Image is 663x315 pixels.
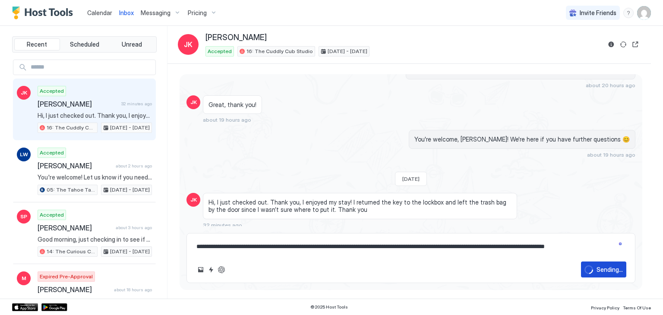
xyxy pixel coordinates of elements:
a: Host Tools Logo [12,6,77,19]
span: 32 minutes ago [203,222,242,228]
button: Reservation information [606,39,616,50]
div: Sending... [597,265,623,274]
div: loading [584,265,593,274]
div: tab-group [12,36,157,53]
span: Accepted [40,211,64,219]
span: Privacy Policy [591,305,619,310]
span: © 2025 Host Tools [310,304,348,310]
span: Scheduled [70,41,99,48]
span: Accepted [208,47,232,55]
button: ChatGPT Auto Reply [216,265,227,275]
span: [DATE] - [DATE] [328,47,367,55]
span: SP [20,213,27,220]
span: JK [190,196,197,204]
span: 16: The Cuddly Cub Studio [246,47,313,55]
span: [DATE] - [DATE] [110,248,150,255]
a: Calendar [87,8,112,17]
button: Recent [14,38,60,50]
span: Terms Of Use [623,305,651,310]
span: You're welcome! Let us know if you need anything else 😊 [38,173,152,181]
span: 32 minutes ago [121,101,152,107]
span: Great, thank you! [208,101,256,109]
span: [PERSON_NAME] [38,224,112,232]
button: Upload image [196,265,206,275]
button: Quick reply [206,265,216,275]
button: Sync reservation [618,39,628,50]
span: [PERSON_NAME] [38,285,110,294]
span: 05: The Tahoe Tamarack Pet Friendly Studio [47,186,95,194]
span: M [22,274,26,282]
span: [DATE] [402,176,420,182]
span: Expired Pre-Approval [40,273,93,280]
span: Hi, I just checked out. Thank you, I enjoyed my stay! I returned the key to the lockbox and left ... [208,198,511,214]
button: loadingSending... [581,261,626,277]
button: Unread [109,38,155,50]
button: Open reservation [630,39,641,50]
span: [DATE] - [DATE] [110,124,150,132]
span: JK [21,89,27,97]
a: Privacy Policy [591,302,619,312]
span: Good morning, just checking in to see if you’ve already checked out of the room. Once confirmed, ... [38,236,152,243]
span: 14: The Curious Cub Pet Friendly Studio [47,248,95,255]
span: about 2 hours ago [116,163,152,169]
div: menu [623,8,634,18]
input: Input Field [27,60,155,75]
span: Invite Friends [580,9,616,17]
span: about 18 hours ago [114,287,152,293]
span: [PERSON_NAME] [38,100,118,108]
span: 16: The Cuddly Cub Studio [47,124,95,132]
div: User profile [637,6,651,20]
span: LW [20,151,28,158]
button: Scheduled [62,38,107,50]
span: about 3 hours ago [116,225,152,230]
a: Google Play Store [41,303,67,311]
span: about 19 hours ago [203,117,251,123]
span: JK [190,98,197,106]
span: [PERSON_NAME] [205,33,267,43]
a: App Store [12,303,38,311]
span: [DATE] - [DATE] [110,186,150,194]
span: Accepted [40,149,64,157]
span: Accepted [40,87,64,95]
span: about 20 hours ago [586,82,635,88]
span: [PERSON_NAME] [38,161,112,170]
span: You're welcome, [PERSON_NAME]! We're here if you have further questions 😊 [414,135,630,143]
textarea: To enrich screen reader interactions, please activate Accessibility in Grammarly extension settings [196,239,626,255]
span: Messaging [141,9,170,17]
span: Pricing [188,9,207,17]
span: Inbox [119,9,134,16]
span: Unread [122,41,142,48]
span: Hi, I just checked out. Thank you, I enjoyed my stay! I returned the key to the lockbox and left ... [38,112,152,120]
span: Hi , Is the kitchen equipped with dishware , utensils microwave and refrigerator? [38,297,152,305]
span: Recent [27,41,47,48]
span: about 19 hours ago [587,151,635,158]
span: JK [184,39,193,50]
a: Terms Of Use [623,302,651,312]
span: Calendar [87,9,112,16]
a: Inbox [119,8,134,17]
